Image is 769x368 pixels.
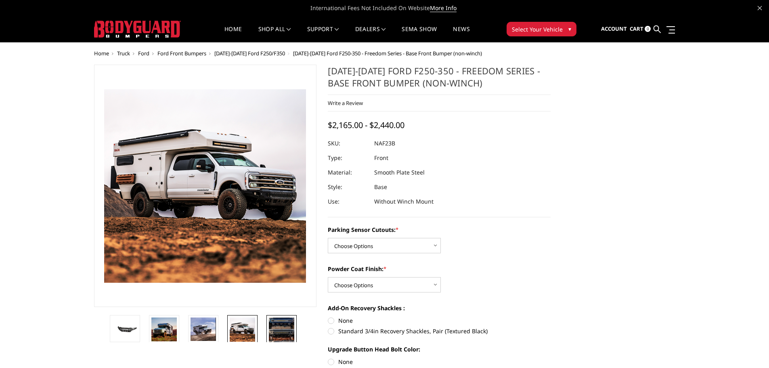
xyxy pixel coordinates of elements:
dd: Without Winch Mount [374,194,434,209]
dd: Front [374,151,388,165]
a: [DATE]-[DATE] Ford F250/F350 [214,50,285,57]
img: Multiple lighting options [269,318,294,353]
button: Select Your Vehicle [507,22,576,36]
dd: Smooth Plate Steel [374,165,425,180]
dt: Type: [328,151,368,165]
label: None [328,357,551,366]
h1: [DATE]-[DATE] Ford F250-350 - Freedom Series - Base Front Bumper (non-winch) [328,65,551,95]
dd: NAF23B [374,136,395,151]
a: Ford [138,50,149,57]
a: More Info [430,4,457,12]
a: 2023-2025 Ford F250-350 - Freedom Series - Base Front Bumper (non-winch) [94,65,317,307]
span: ▾ [568,25,571,33]
img: 2023-2025 Ford F250-350 - Freedom Series - Base Front Bumper (non-winch) [112,323,138,334]
a: Truck [117,50,130,57]
span: Account [601,25,627,32]
a: Account [601,18,627,40]
a: Home [224,26,242,42]
dt: Use: [328,194,368,209]
a: Support [307,26,339,42]
a: Cart 0 [630,18,651,40]
img: 2023-2025 Ford F250-350 - Freedom Series - Base Front Bumper (non-winch) [191,318,216,341]
span: Cart [630,25,643,32]
label: Powder Coat Finish: [328,265,551,273]
img: BODYGUARD BUMPERS [94,21,181,38]
dt: Material: [328,165,368,180]
a: News [453,26,469,42]
span: Select Your Vehicle [512,25,563,34]
label: Upgrade Button Head Bolt Color: [328,345,551,353]
a: Dealers [355,26,386,42]
a: shop all [258,26,291,42]
span: 0 [645,26,651,32]
label: Standard 3/4in Recovery Shackles, Pair (Textured Black) [328,327,551,335]
a: Write a Review [328,99,363,107]
img: 2023-2025 Ford F250-350 - Freedom Series - Base Front Bumper (non-winch) [151,318,177,341]
label: None [328,316,551,325]
dt: SKU: [328,136,368,151]
a: Ford Front Bumpers [157,50,206,57]
span: $2,165.00 - $2,440.00 [328,120,404,130]
dt: Style: [328,180,368,194]
dd: Base [374,180,387,194]
label: Parking Sensor Cutouts: [328,225,551,234]
iframe: Chat Widget [729,329,769,368]
a: SEMA Show [402,26,437,42]
img: 2023-2025 Ford F250-350 - Freedom Series - Base Front Bumper (non-winch) [230,318,255,342]
a: Home [94,50,109,57]
span: [DATE]-[DATE] Ford F250-350 - Freedom Series - Base Front Bumper (non-winch) [293,50,482,57]
label: Add-On Recovery Shackles : [328,304,551,312]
